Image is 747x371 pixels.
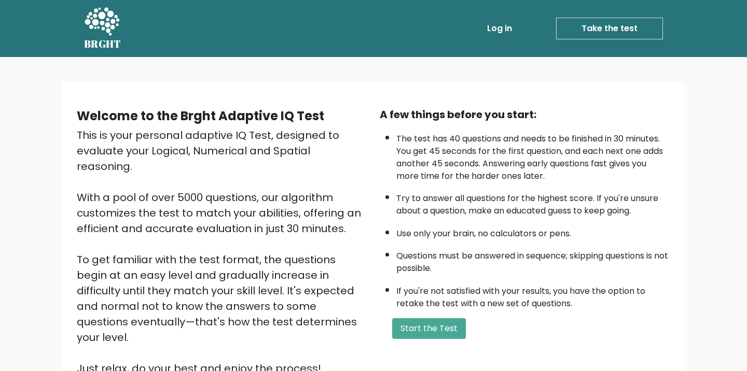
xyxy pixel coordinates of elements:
li: If you're not satisfied with your results, you have the option to retake the test with a new set ... [396,280,670,310]
li: Try to answer all questions for the highest score. If you're unsure about a question, make an edu... [396,187,670,217]
a: Take the test [556,18,663,39]
b: Welcome to the Brght Adaptive IQ Test [77,107,324,124]
li: Use only your brain, no calculators or pens. [396,222,670,240]
a: Log in [483,18,516,39]
h5: BRGHT [84,38,121,50]
a: BRGHT [84,4,121,53]
div: A few things before you start: [380,107,670,122]
li: Questions must be answered in sequence; skipping questions is not possible. [396,245,670,275]
li: The test has 40 questions and needs to be finished in 30 minutes. You get 45 seconds for the firs... [396,127,670,182]
button: Start the Test [392,318,466,339]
